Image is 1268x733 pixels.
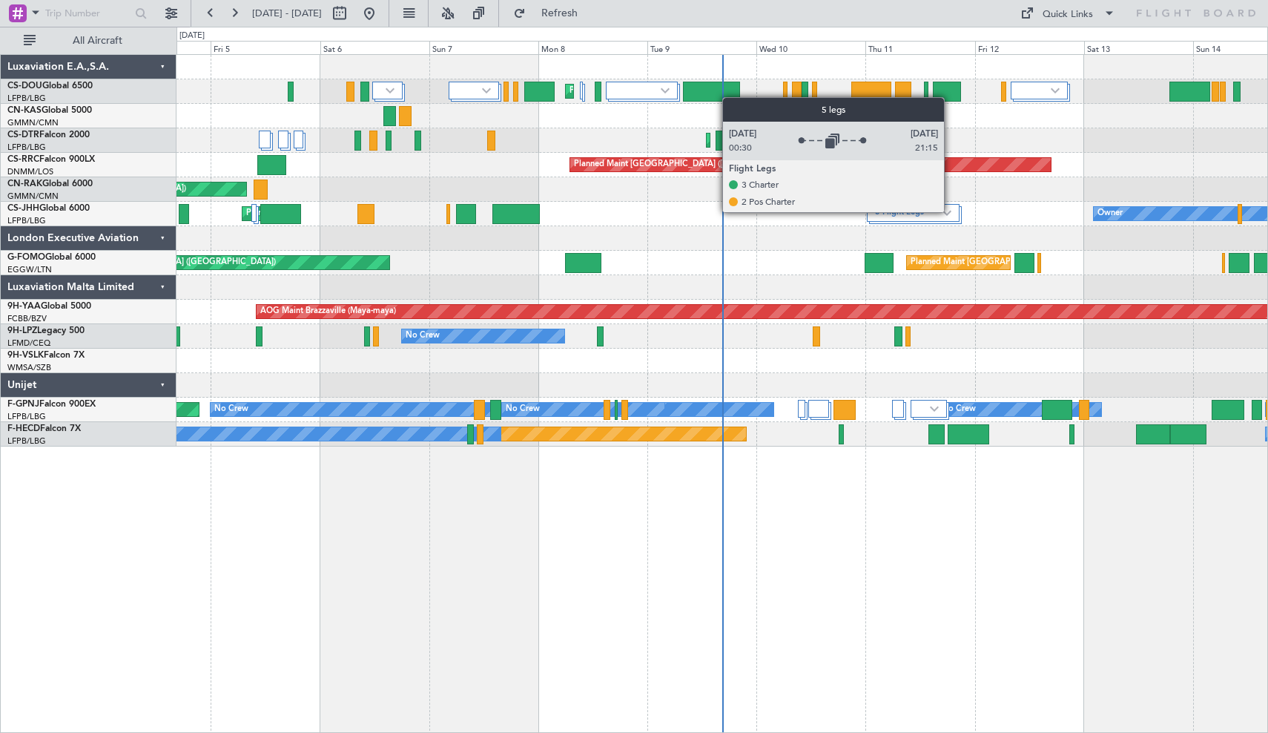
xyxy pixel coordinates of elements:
a: CS-DOUGlobal 6500 [7,82,93,91]
div: Planned Maint [GEOGRAPHIC_DATA] ([GEOGRAPHIC_DATA]) [911,252,1144,274]
div: Planned Maint [GEOGRAPHIC_DATA] ([GEOGRAPHIC_DATA]) [569,80,803,102]
span: Refresh [529,8,591,19]
span: F-GPNJ [7,400,39,409]
div: Thu 11 [865,41,974,54]
span: All Aircraft [39,36,156,46]
a: LFPB/LBG [7,435,46,447]
div: Planned Maint [GEOGRAPHIC_DATA] ([GEOGRAPHIC_DATA]) [246,203,480,225]
div: No Crew [214,398,248,421]
a: G-FOMOGlobal 6000 [7,253,96,262]
img: arrow-gray.svg [1051,88,1060,93]
a: 9H-YAAGlobal 5000 [7,302,91,311]
button: All Aircraft [16,29,161,53]
button: Refresh [506,1,595,25]
span: CN-KAS [7,106,42,115]
div: Fri 5 [211,41,320,54]
div: [DATE] [179,30,205,42]
span: CS-DTR [7,131,39,139]
a: 9H-LPZLegacy 500 [7,326,85,335]
a: EGGW/LTN [7,264,52,275]
a: GMMN/CMN [7,191,59,202]
label: 5 Flight Legs [875,207,942,220]
div: Planned Maint [GEOGRAPHIC_DATA] ([GEOGRAPHIC_DATA]) [574,154,808,176]
div: AOG Maint Brazzaville (Maya-maya) [260,300,396,323]
img: arrow-gray.svg [661,88,670,93]
a: LFPB/LBG [7,142,46,153]
div: Sat 6 [320,41,429,54]
div: Wed 10 [756,41,865,54]
div: Owner [1097,203,1123,225]
a: CS-JHHGlobal 6000 [7,204,90,213]
a: CS-DTRFalcon 2000 [7,131,90,139]
span: 9H-VSLK [7,351,44,360]
span: F-HECD [7,424,40,433]
img: arrow-gray.svg [482,88,491,93]
span: CS-DOU [7,82,42,91]
a: LFMD/CEQ [7,338,50,349]
div: Quick Links [1043,7,1093,22]
div: Fri 12 [975,41,1084,54]
img: arrow-gray.svg [942,210,951,216]
span: CS-JHH [7,204,39,213]
span: 9H-YAA [7,302,41,311]
span: CN-RAK [7,180,42,188]
div: Mon 8 [538,41,647,54]
span: CS-RRC [7,155,39,164]
div: No Crew [506,398,540,421]
div: No Crew [942,398,976,421]
button: Quick Links [1013,1,1123,25]
div: Sat 13 [1084,41,1193,54]
span: G-FOMO [7,253,45,262]
span: [DATE] - [DATE] [252,7,322,20]
a: CN-KASGlobal 5000 [7,106,92,115]
div: Tue 9 [647,41,756,54]
a: GMMN/CMN [7,117,59,128]
a: LFPB/LBG [7,411,46,422]
a: F-GPNJFalcon 900EX [7,400,96,409]
a: F-HECDFalcon 7X [7,424,81,433]
a: 9H-VSLKFalcon 7X [7,351,85,360]
div: Sun 7 [429,41,538,54]
a: LFPB/LBG [7,215,46,226]
div: No Crew [406,325,440,347]
img: arrow-gray.svg [386,88,394,93]
a: CN-RAKGlobal 6000 [7,180,93,188]
a: WMSA/SZB [7,362,51,373]
img: arrow-gray.svg [930,406,939,412]
span: 9H-LPZ [7,326,37,335]
a: FCBB/BZV [7,313,47,324]
input: Trip Number [45,2,131,24]
a: LFPB/LBG [7,93,46,104]
a: DNMM/LOS [7,166,53,177]
a: CS-RRCFalcon 900LX [7,155,95,164]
